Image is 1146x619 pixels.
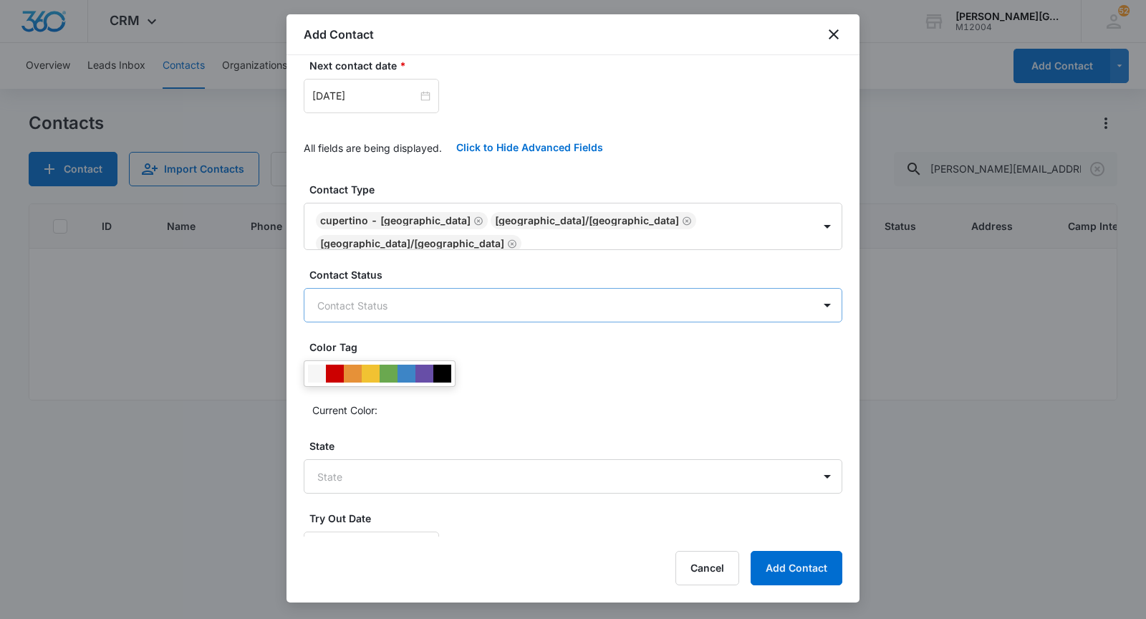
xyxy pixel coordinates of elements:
[433,365,451,383] div: #000000
[304,140,442,155] p: All fields are being displayed.
[471,216,483,226] div: Remove Cupertino - De Anza College
[504,239,517,249] div: Remove Walnut Creek/Las Lomas High School
[309,340,848,355] label: Color Tag
[326,365,344,383] div: #CC0000
[415,365,433,383] div: #674ea7
[398,365,415,383] div: #3d85c6
[320,239,504,249] div: [GEOGRAPHIC_DATA]/[GEOGRAPHIC_DATA]
[308,365,326,383] div: #F6F6F6
[309,511,848,526] label: Try Out Date
[309,438,848,454] label: State
[675,551,739,585] button: Cancel
[309,267,848,282] label: Contact Status
[751,551,842,585] button: Add Contact
[380,365,398,383] div: #6aa84f
[304,26,374,43] h1: Add Contact
[312,403,377,418] p: Current Color:
[344,365,362,383] div: #e69138
[362,365,380,383] div: #f1c232
[312,88,418,104] input: Aug 12, 2025
[442,130,617,165] button: Click to Hide Advanced Fields
[320,216,471,226] div: Cupertino - [GEOGRAPHIC_DATA]
[825,26,842,43] button: close
[679,216,692,226] div: Remove Saratoga/West Valley College
[309,182,848,197] label: Contact Type
[309,58,848,73] label: Next contact date
[495,216,679,226] div: [GEOGRAPHIC_DATA]/[GEOGRAPHIC_DATA]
